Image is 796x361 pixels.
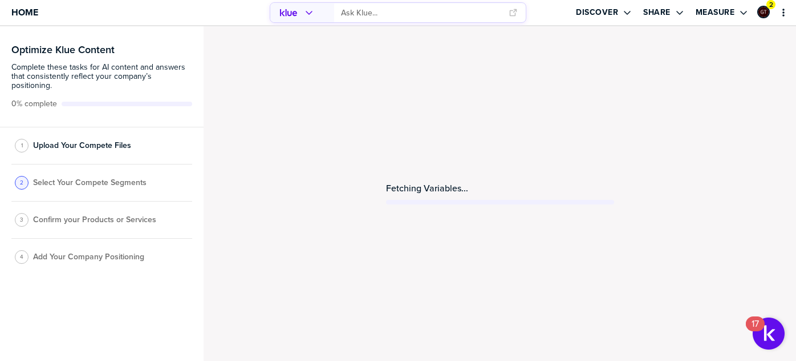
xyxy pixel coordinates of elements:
[11,7,38,17] span: Home
[753,318,785,350] button: Open Resource Center, 17 new notifications
[33,178,147,187] span: Select Your Compete Segments
[752,324,759,339] div: 17
[758,7,769,17] img: ee1355cada6433fc92aa15fbfe4afd43-sml.png
[696,7,735,18] label: Measure
[11,63,192,90] span: Complete these tasks for AI content and answers that consistently reflect your company’s position...
[20,178,23,187] span: 2
[386,183,468,193] span: Fetching Variables...
[11,45,192,55] h3: Optimize Klue Content
[20,215,23,224] span: 3
[20,252,23,261] span: 4
[341,3,501,22] input: Ask Klue...
[21,141,23,150] span: 1
[576,7,618,18] label: Discover
[769,1,773,9] span: 2
[756,5,771,19] a: Edit Profile
[11,99,57,109] span: Active
[33,141,131,150] span: Upload Your Compete Files
[757,6,770,18] div: Graham Tutti
[33,252,144,262] span: Add Your Company Positioning
[643,7,671,18] label: Share
[33,215,156,224] span: Confirm your Products or Services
